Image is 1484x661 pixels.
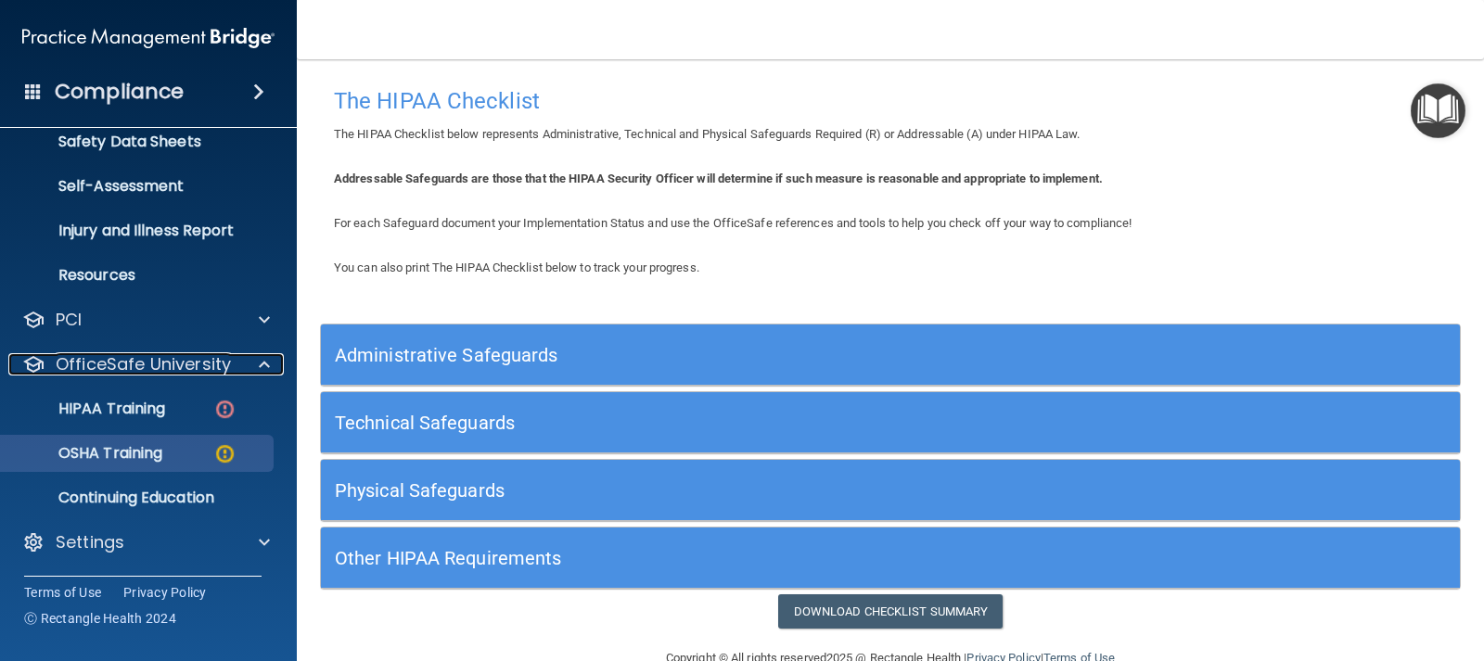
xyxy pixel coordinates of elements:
[334,89,1447,113] h4: The HIPAA Checklist
[334,172,1103,185] b: Addressable Safeguards are those that the HIPAA Security Officer will determine if such measure i...
[334,127,1081,141] span: The HIPAA Checklist below represents Administrative, Technical and Physical Safeguards Required (...
[1163,554,1462,629] iframe: Drift Widget Chat Controller
[334,216,1132,230] span: For each Safeguard document your Implementation Status and use the OfficeSafe references and tool...
[12,133,265,151] p: Safety Data Sheets
[22,19,275,57] img: PMB logo
[1411,83,1465,138] button: Open Resource Center
[12,444,162,463] p: OSHA Training
[22,531,270,553] a: Settings
[335,548,1161,568] h5: Other HIPAA Requirements
[22,353,270,375] a: OfficeSafe University
[56,309,82,331] p: PCI
[56,531,124,553] p: Settings
[335,480,1161,501] h5: Physical Safeguards
[334,261,699,274] span: You can also print The HIPAA Checklist below to track your progress.
[213,442,237,465] img: warning-circle.0cc9ac19.png
[778,594,1004,629] a: Download Checklist Summary
[12,177,265,196] p: Self-Assessment
[335,413,1161,433] h5: Technical Safeguards
[55,79,184,105] h4: Compliance
[12,266,265,285] p: Resources
[24,583,101,602] a: Terms of Use
[12,400,165,418] p: HIPAA Training
[213,398,237,421] img: danger-circle.6113f641.png
[335,345,1161,365] h5: Administrative Safeguards
[56,353,231,375] p: OfficeSafe University
[12,222,265,240] p: Injury and Illness Report
[12,489,265,507] p: Continuing Education
[123,583,207,602] a: Privacy Policy
[24,609,176,628] span: Ⓒ Rectangle Health 2024
[22,309,270,331] a: PCI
